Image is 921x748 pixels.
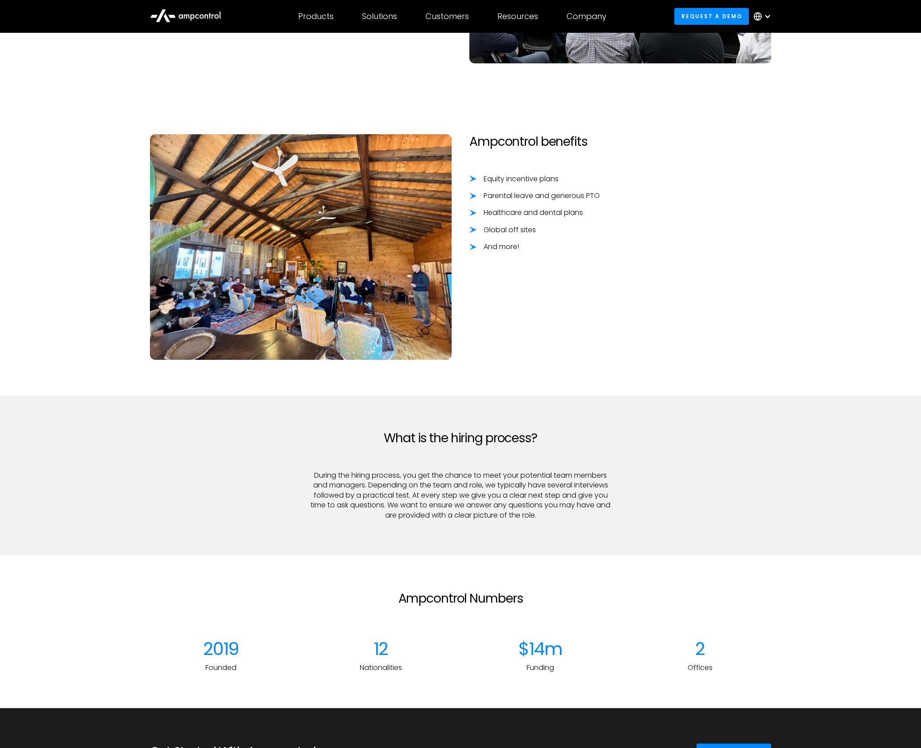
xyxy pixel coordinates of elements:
[310,471,611,520] p: During the hiring process, you get the chance to meet your potential team members and managers. D...
[484,225,536,235] div: Global off sites
[310,431,611,446] h2: What is the hiring process?
[150,638,292,659] div: 2019
[629,663,771,673] p: Offices
[629,638,771,659] div: 2
[567,12,606,21] div: Company
[497,12,538,21] div: Resources
[484,174,559,184] div: Equity incentive plans
[484,208,583,218] div: Healthcare and dental plans
[484,242,519,252] div: And more!
[425,12,469,21] div: Customers
[310,591,611,606] h2: Ampcontrol Numbers
[298,12,334,21] div: Products
[362,12,397,21] div: Solutions
[310,638,452,659] div: 12
[469,134,771,149] h2: Ampcontrol benefits
[484,191,600,201] div: Parental leave and generous PTO
[150,663,292,673] p: Founded
[469,663,611,673] p: Funding
[674,8,749,24] a: Request a demo
[310,663,452,673] p: Nationalities
[469,638,611,659] div: $14m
